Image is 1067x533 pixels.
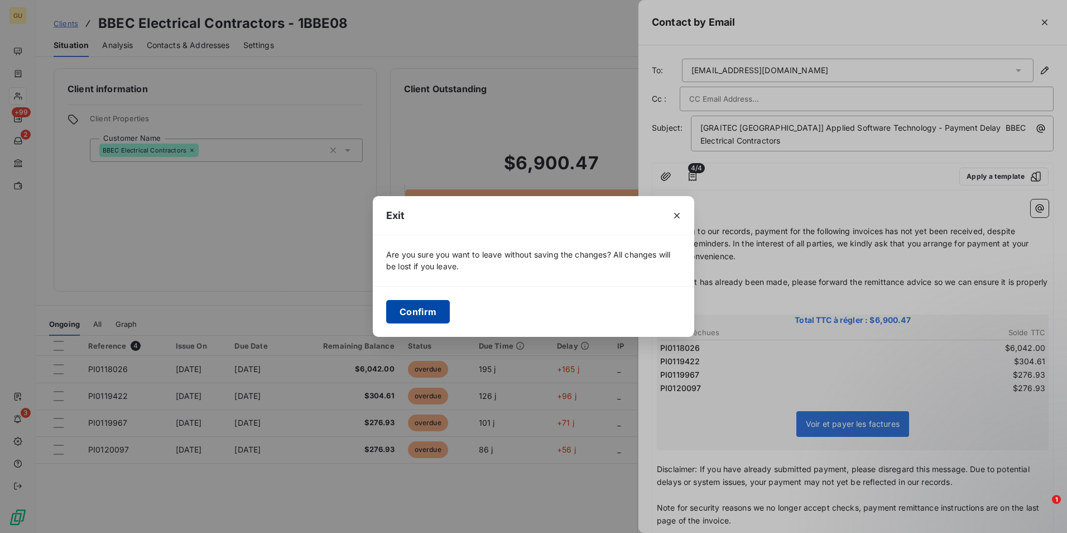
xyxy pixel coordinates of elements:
[1052,495,1061,504] span: 1
[1029,495,1056,522] iframe: Intercom live chat
[844,425,1067,503] iframe: Intercom notifications message
[386,208,405,223] span: Exit
[386,249,681,272] span: Are you sure you want to leave without saving the changes? All changes will be lost if you leave.
[386,300,450,323] button: Confirm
